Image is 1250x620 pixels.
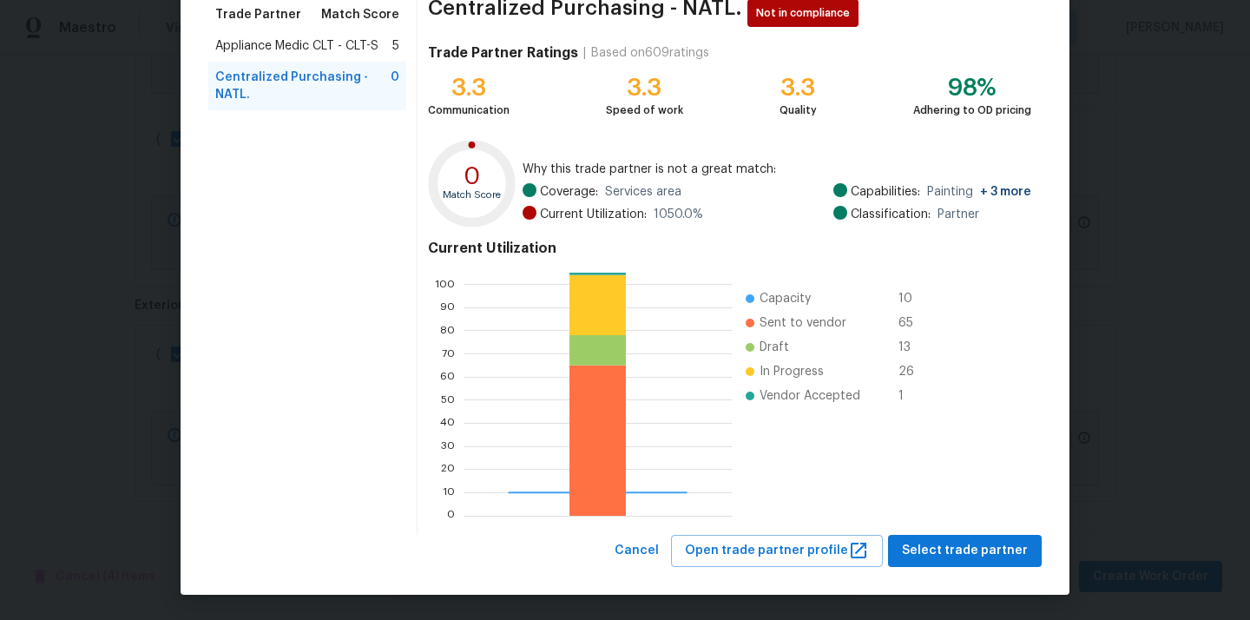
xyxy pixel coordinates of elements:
text: 40 [440,418,455,428]
span: 10 [898,290,926,307]
span: 1050.0 % [654,206,703,223]
span: Cancel [615,540,659,562]
text: 90 [440,302,455,313]
text: 70 [442,348,455,359]
span: Select trade partner [902,540,1028,562]
span: In Progress [760,363,824,380]
div: Quality [780,102,817,119]
text: 0 [447,511,455,521]
text: 30 [441,441,455,452]
span: 1 [898,387,926,405]
span: 0 [391,69,399,103]
text: Match Score [443,190,501,200]
span: Capacity [760,290,811,307]
div: 3.3 [780,79,817,96]
span: Draft [760,339,789,356]
button: Cancel [608,535,666,567]
span: Vendor Accepted [760,387,860,405]
div: Communication [428,102,510,119]
text: 80 [440,325,455,335]
span: Coverage: [540,183,598,201]
h4: Trade Partner Ratings [428,44,578,62]
span: Open trade partner profile [685,540,869,562]
div: 3.3 [606,79,683,96]
button: Open trade partner profile [671,535,883,567]
h4: Current Utilization [428,240,1031,257]
span: 65 [898,314,926,332]
span: Match Score [321,6,399,23]
span: 5 [392,37,399,55]
span: Centralized Purchasing - NATL. [215,69,391,103]
span: Sent to vendor [760,314,846,332]
div: Speed of work [606,102,683,119]
span: Trade Partner [215,6,301,23]
span: Painting [927,183,1031,201]
div: 98% [913,79,1031,96]
div: | [578,44,591,62]
text: 50 [441,394,455,405]
span: 26 [898,363,926,380]
text: 60 [440,372,455,382]
span: Why this trade partner is not a great match: [523,161,1031,178]
div: Based on 609 ratings [591,44,709,62]
button: Select trade partner [888,535,1042,567]
span: Partner [937,206,979,223]
text: 10 [443,487,455,498]
div: 3.3 [428,79,510,96]
span: 13 [898,339,926,356]
text: 100 [435,279,455,289]
span: Not in compliance [756,4,857,22]
div: Adhering to OD pricing [913,102,1031,119]
span: Appliance Medic CLT - CLT-S [215,37,378,55]
text: 0 [464,164,481,188]
span: Current Utilization: [540,206,647,223]
span: Classification: [851,206,931,223]
span: Capabilities: [851,183,920,201]
span: Services area [605,183,681,201]
text: 20 [441,464,455,474]
span: + 3 more [980,186,1031,198]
